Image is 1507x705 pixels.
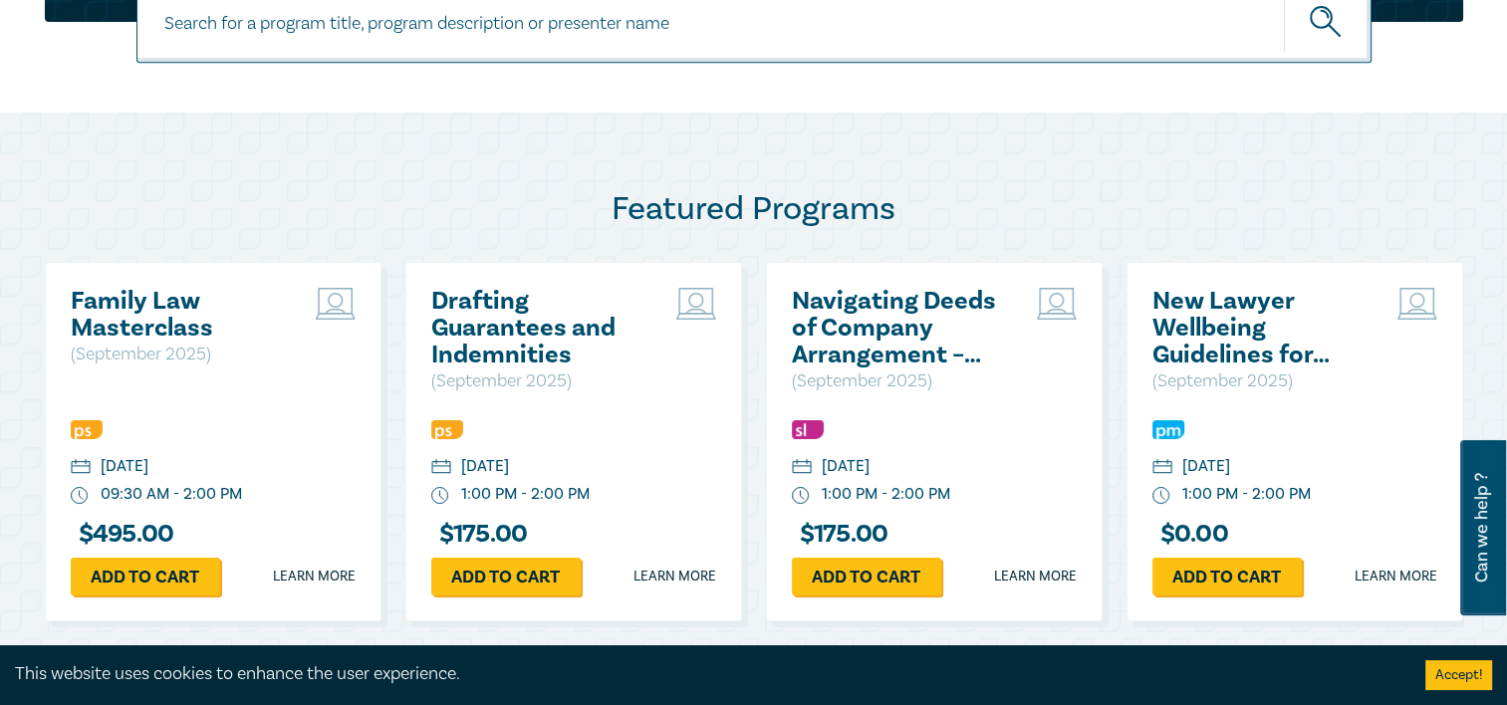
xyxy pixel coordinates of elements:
[101,483,242,506] div: 09:30 AM - 2:00 PM
[1182,455,1230,478] div: [DATE]
[461,455,509,478] div: [DATE]
[71,342,285,367] p: ( September 2025 )
[45,189,1463,229] h2: Featured Programs
[15,661,1395,687] div: This website uses cookies to enhance the user experience.
[1152,288,1367,368] a: New Lawyer Wellbeing Guidelines for Legal Workplaces
[822,455,870,478] div: [DATE]
[792,368,1006,394] p: ( September 2025 )
[792,521,888,548] h3: $ 175.00
[1152,459,1172,477] img: calendar
[1397,288,1437,320] img: Live Stream
[273,567,356,587] a: Learn more
[71,487,89,505] img: watch
[1152,368,1367,394] p: ( September 2025 )
[71,420,103,439] img: Professional Skills
[1472,452,1491,603] span: Can we help ?
[822,483,950,506] div: 1:00 PM - 2:00 PM
[1037,288,1077,320] img: Live Stream
[461,483,590,506] div: 1:00 PM - 2:00 PM
[431,420,463,439] img: Professional Skills
[676,288,716,320] img: Live Stream
[71,288,285,342] a: Family Law Masterclass
[1152,487,1170,505] img: watch
[71,521,174,548] h3: $ 495.00
[1152,420,1184,439] img: Practice Management & Business Skills
[633,567,716,587] a: Learn more
[71,459,91,477] img: calendar
[792,487,810,505] img: watch
[792,420,824,439] img: Substantive Law
[431,368,645,394] p: ( September 2025 )
[1355,567,1437,587] a: Learn more
[431,288,645,368] a: Drafting Guarantees and Indemnities
[1425,660,1492,690] button: Accept cookies
[1152,558,1302,595] a: Add to cart
[792,288,1006,368] a: Navigating Deeds of Company Arrangement – Strategy and Structure
[1182,483,1311,506] div: 1:00 PM - 2:00 PM
[1152,521,1228,548] h3: $ 0.00
[792,558,941,595] a: Add to cart
[431,558,581,595] a: Add to cart
[71,558,220,595] a: Add to cart
[316,288,356,320] img: Live Stream
[994,567,1077,587] a: Learn more
[431,459,451,477] img: calendar
[792,459,812,477] img: calendar
[101,455,148,478] div: [DATE]
[431,521,528,548] h3: $ 175.00
[431,487,449,505] img: watch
